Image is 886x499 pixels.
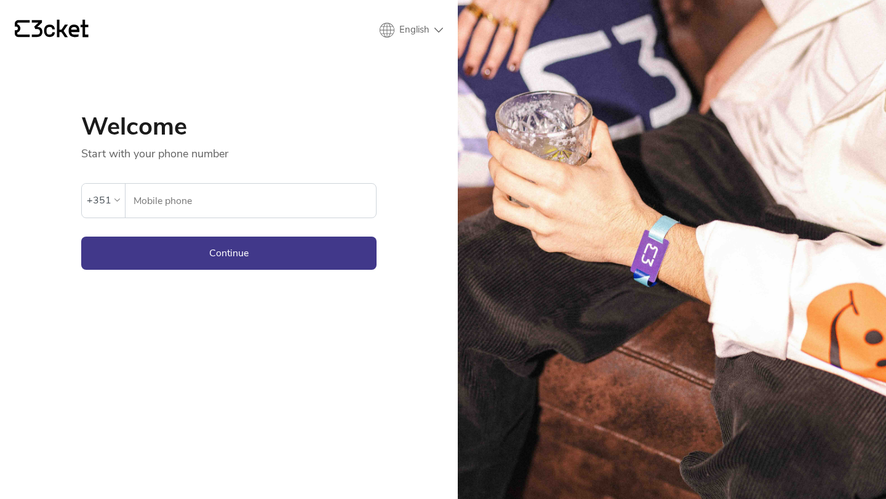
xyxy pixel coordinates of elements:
label: Mobile phone [126,184,376,218]
button: Continue [81,237,377,270]
g: {' '} [15,20,30,37]
h1: Welcome [81,114,377,139]
p: Start with your phone number [81,139,377,161]
a: {' '} [15,20,89,41]
div: +351 [87,191,111,210]
input: Mobile phone [133,184,376,218]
